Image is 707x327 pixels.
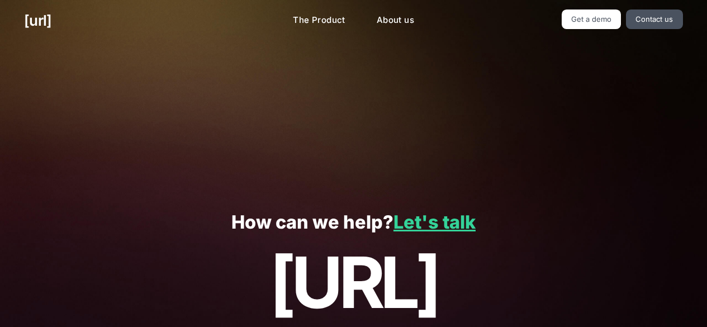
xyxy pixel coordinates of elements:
a: [URL] [24,10,51,31]
a: Let's talk [393,211,476,233]
a: Contact us [626,10,683,29]
a: Get a demo [562,10,621,29]
p: [URL] [24,243,682,322]
p: How can we help? [24,212,682,233]
a: About us [368,10,423,31]
a: The Product [284,10,354,31]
